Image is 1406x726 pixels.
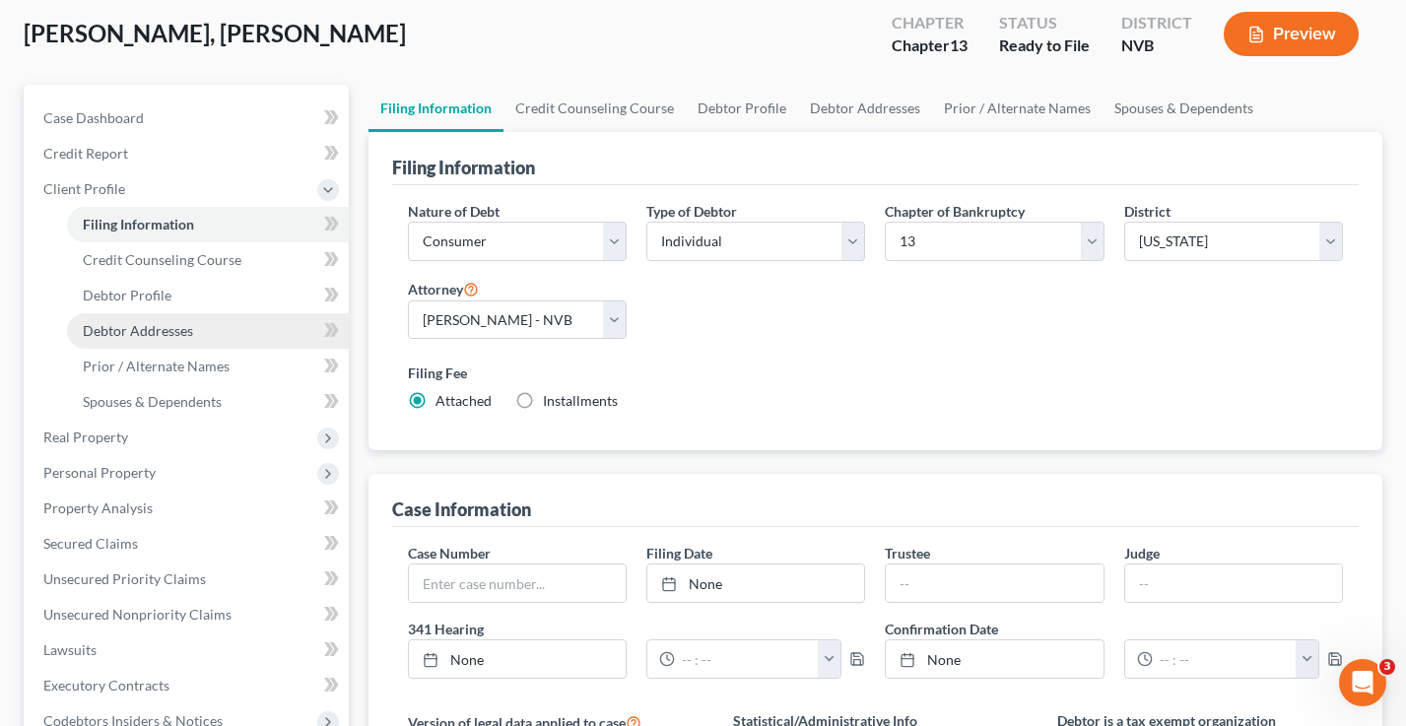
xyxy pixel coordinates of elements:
a: Lawsuits [28,632,349,668]
a: Spouses & Dependents [1103,85,1265,132]
a: Debtor Profile [686,85,798,132]
a: None [886,640,1103,678]
a: Credit Counseling Course [503,85,686,132]
a: Case Dashboard [28,100,349,136]
a: Prior / Alternate Names [67,349,349,384]
span: Credit Counseling Course [83,251,241,268]
span: 13 [950,35,968,54]
input: Enter case number... [409,564,626,602]
div: Chapter [892,34,968,57]
span: 3 [1379,659,1395,675]
a: Debtor Addresses [67,313,349,349]
a: Debtor Profile [67,278,349,313]
label: Attorney [408,277,479,300]
a: None [647,564,864,602]
iframe: Intercom live chat [1339,659,1386,706]
label: Chapter of Bankruptcy [885,201,1025,222]
span: Client Profile [43,180,125,197]
span: Lawsuits [43,641,97,658]
span: Installments [543,392,618,409]
span: Real Property [43,429,128,445]
div: NVB [1121,34,1192,57]
span: Executory Contracts [43,677,169,693]
span: Filing Information [83,216,194,232]
div: Status [999,12,1090,34]
div: District [1121,12,1192,34]
a: Prior / Alternate Names [932,85,1103,132]
span: Debtor Addresses [83,322,193,339]
span: [PERSON_NAME], [PERSON_NAME] [24,19,406,47]
span: Unsecured Nonpriority Claims [43,606,232,623]
a: Unsecured Priority Claims [28,561,349,597]
a: Property Analysis [28,491,349,526]
input: -- : -- [675,640,819,678]
div: Filing Information [392,156,535,179]
label: Filing Fee [408,363,1343,383]
span: Spouses & Dependents [83,393,222,410]
label: Trustee [885,543,930,563]
a: Filing Information [368,85,503,132]
a: Spouses & Dependents [67,384,349,420]
label: Type of Debtor [646,201,737,222]
span: Credit Report [43,145,128,162]
span: Prior / Alternate Names [83,358,230,374]
span: Attached [435,392,492,409]
a: Unsecured Nonpriority Claims [28,597,349,632]
span: Case Dashboard [43,109,144,126]
span: Property Analysis [43,499,153,516]
a: Credit Report [28,136,349,171]
div: Chapter [892,12,968,34]
span: Secured Claims [43,535,138,552]
label: Nature of Debt [408,201,500,222]
input: -- [1125,564,1342,602]
label: District [1124,201,1171,222]
input: -- : -- [1153,640,1297,678]
a: Executory Contracts [28,668,349,703]
input: -- [886,564,1103,602]
span: Personal Property [43,464,156,481]
label: Filing Date [646,543,712,563]
a: None [409,640,626,678]
a: Filing Information [67,207,349,242]
a: Debtor Addresses [798,85,932,132]
div: Case Information [392,497,531,521]
label: 341 Hearing [398,619,876,639]
label: Confirmation Date [875,619,1353,639]
a: Credit Counseling Course [67,242,349,278]
label: Case Number [408,543,491,563]
a: Secured Claims [28,526,349,561]
span: Unsecured Priority Claims [43,570,206,587]
span: Debtor Profile [83,287,171,303]
button: Preview [1224,12,1359,56]
label: Judge [1124,543,1160,563]
div: Ready to File [999,34,1090,57]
